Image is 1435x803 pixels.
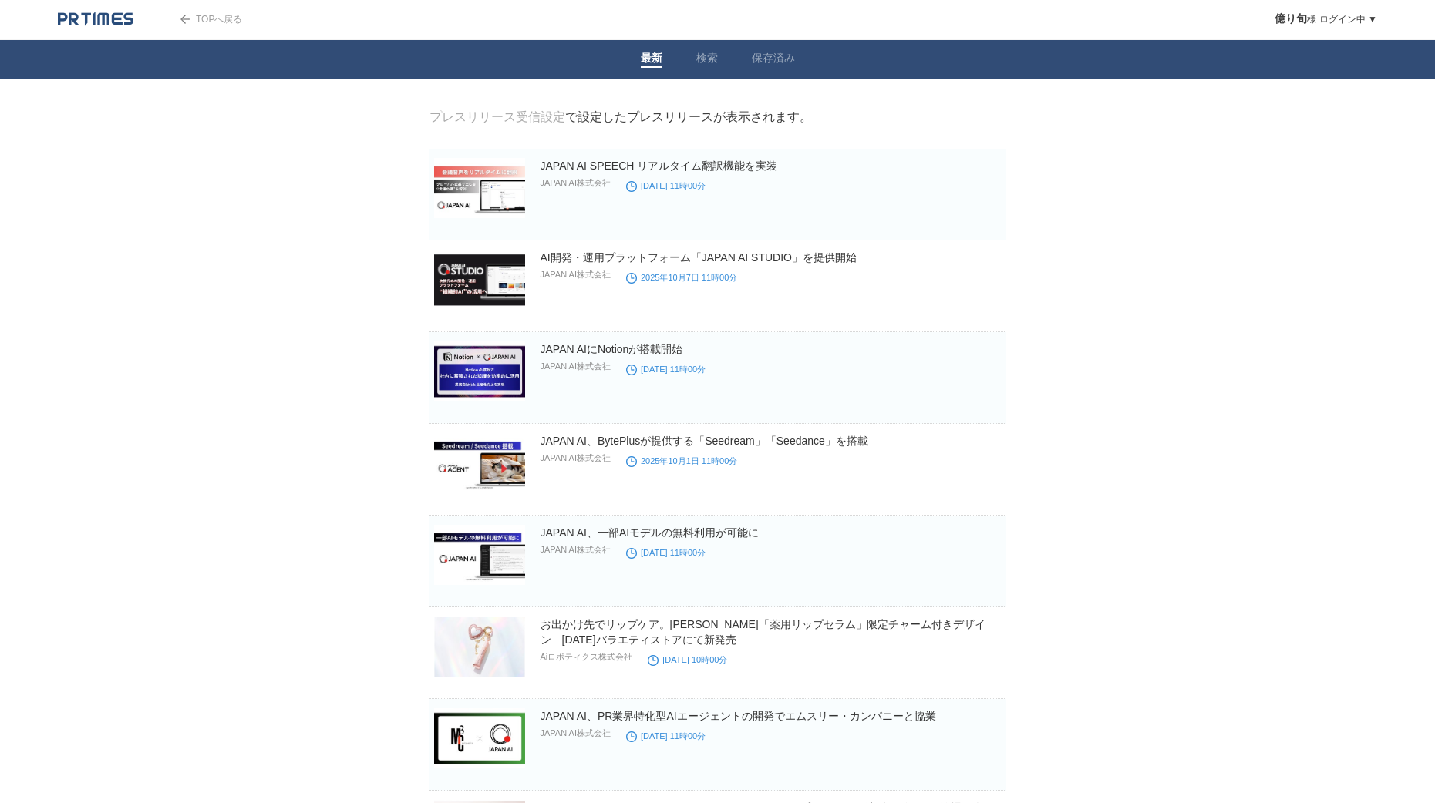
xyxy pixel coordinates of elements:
img: JAPAN AI、一部AIモデルの無料利用が可能に [434,525,525,585]
span: 億り旬 [1275,12,1307,25]
a: プレスリリース受信設定 [429,110,565,123]
time: [DATE] 11時00分 [626,548,706,557]
a: お出かけ先でリップケア。[PERSON_NAME]「薬用リップセラム」限定チャーム付きデザイン [DATE]バラエティストアにて新発売 [541,618,985,646]
img: JAPAN AI、BytePlusが提供する「Seedream」「Seedance」を搭載 [434,433,525,493]
a: 最新 [641,52,662,68]
img: logo.png [58,12,133,27]
img: arrow.png [180,15,190,24]
p: JAPAN AI株式会社 [541,727,611,739]
a: 検索 [696,52,718,68]
time: [DATE] 11時00分 [626,731,706,741]
img: JAPAN AI SPEECH リアルタイム翻訳機能を実装 [434,158,525,218]
a: JAPAN AI、BytePlusが提供する「Seedream」「Seedance」を搭載 [541,435,868,447]
p: Aiロボティクス株式会社 [541,651,633,663]
a: 億り旬様 ログイン中 ▼ [1275,14,1377,25]
p: JAPAN AI株式会社 [541,452,611,464]
time: [DATE] 10時00分 [648,655,727,664]
a: JAPAN AI SPEECH リアルタイム翻訳機能を実装 [541,160,778,172]
time: [DATE] 11時00分 [626,181,706,190]
p: JAPAN AI株式会社 [541,177,611,189]
img: AI開発・運用プラットフォーム「JAPAN AI STUDIO」を提供開始 [434,250,525,310]
a: JAPAN AI、PR業界特化型AIエージェントの開発でエムスリー・カンパニーと協業 [541,710,936,722]
p: JAPAN AI株式会社 [541,269,611,281]
a: JAPAN AI、一部AIモデルの無料利用が可能に [541,526,760,539]
a: JAPAN AIにNotionが搭載開始 [541,343,683,355]
img: JAPAN AIにNotionが搭載開始 [434,341,525,401]
p: JAPAN AI株式会社 [541,361,611,372]
a: TOPへ戻る [157,14,242,25]
div: で設定したプレスリリースが表示されます。 [429,109,812,126]
time: 2025年10月1日 11時00分 [626,456,737,465]
a: AI開発・運用プラットフォーム「JAPAN AI STUDIO」を提供開始 [541,251,857,264]
a: 保存済み [752,52,795,68]
time: [DATE] 11時00分 [626,365,706,374]
time: 2025年10月7日 11時00分 [626,273,737,282]
p: JAPAN AI株式会社 [541,544,611,556]
img: JAPAN AI、PR業界特化型AIエージェントの開発でエムスリー・カンパニーと協業 [434,708,525,768]
img: お出かけ先でリップケア。Yunth「薬用リップセラム」限定チャーム付きデザイン 2025年10月3日バラエティストアにて新発売 [434,617,525,677]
